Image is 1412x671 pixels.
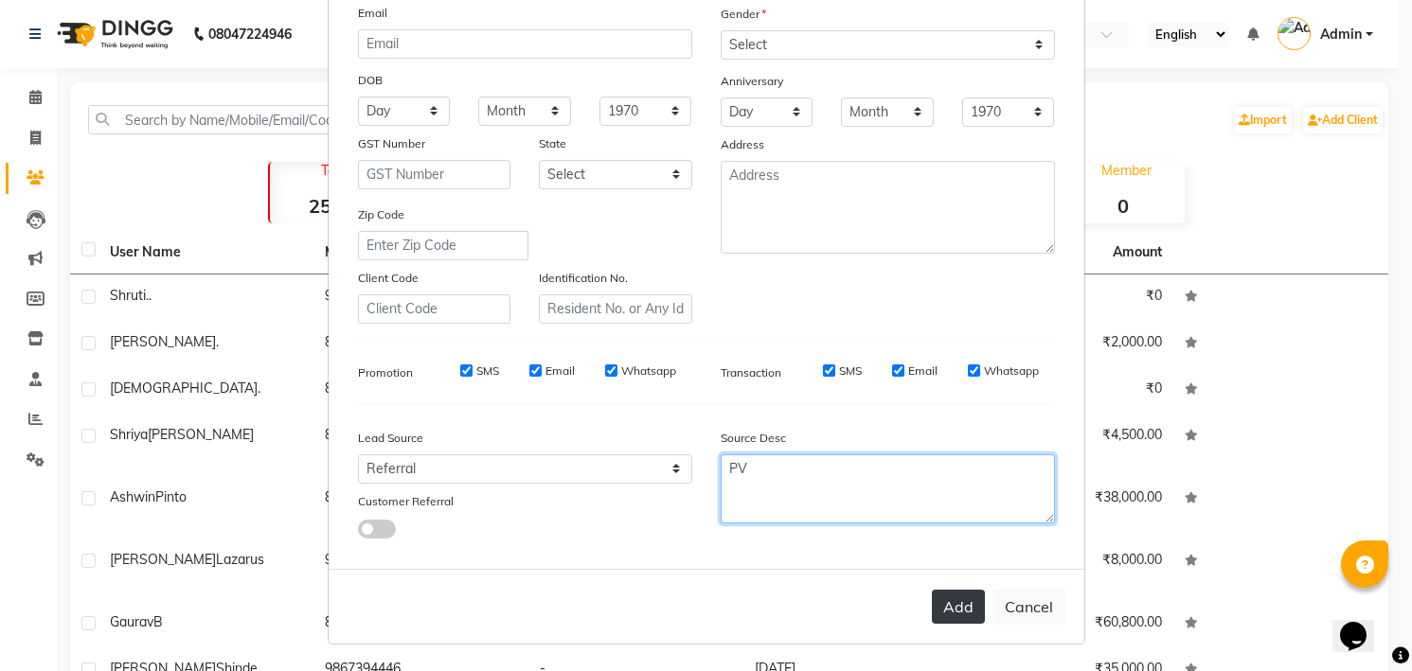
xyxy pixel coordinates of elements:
label: Email [908,362,938,380]
label: Zip Code [358,206,404,223]
label: GST Number [358,135,425,152]
label: Promotion [358,364,413,381]
label: SMS [476,362,499,380]
label: Email [358,5,387,22]
input: Email [358,29,692,59]
input: Client Code [358,294,511,324]
label: Address [721,136,764,153]
label: Transaction [721,364,781,381]
label: SMS [839,362,862,380]
label: Source Desc [721,430,786,447]
label: Client Code [358,270,419,287]
label: Whatsapp [621,362,676,380]
label: Gender [721,6,766,23]
input: Enter Zip Code [358,231,528,260]
label: Anniversary [721,73,783,90]
input: GST Number [358,160,511,189]
label: Whatsapp [984,362,1039,380]
button: Add [932,590,985,624]
label: DOB [358,72,383,89]
label: Customer Referral [358,493,454,510]
iframe: chat widget [1332,595,1393,652]
label: Identification No. [539,270,628,287]
label: Lead Source [358,430,423,447]
label: State [539,135,566,152]
label: Email [545,362,575,380]
button: Cancel [992,589,1065,625]
input: Resident No. or Any Id [539,294,692,324]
